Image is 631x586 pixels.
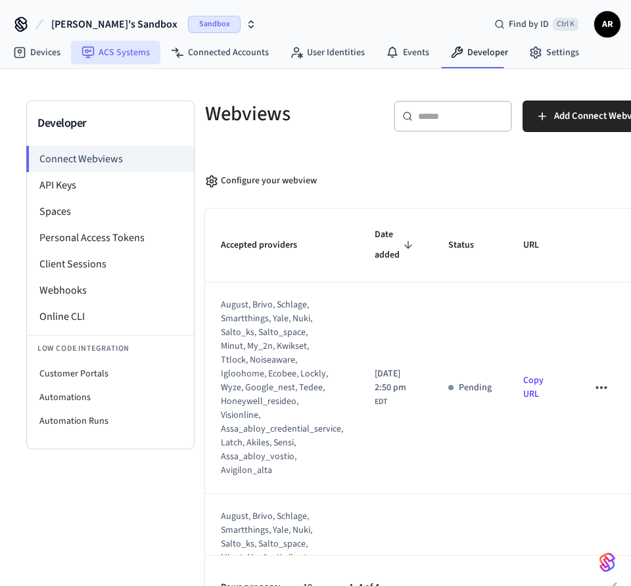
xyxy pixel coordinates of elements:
span: Date added [375,225,417,266]
span: Sandbox [188,16,241,33]
span: Ctrl K [553,18,578,31]
li: Client Sessions [27,251,194,277]
div: Configure your webview [205,174,317,188]
div: Find by IDCtrl K [484,12,589,36]
span: Accepted providers [221,235,314,256]
a: ACS Systems [71,41,160,64]
span: URL [523,235,556,256]
span: [DATE] 2:50 pm [375,367,417,395]
li: Low Code Integration [27,335,194,362]
li: Customer Portals [27,362,194,386]
a: Settings [519,41,590,64]
span: Status [448,235,491,256]
div: august, brivo, schlage, smartthings, yale, nuki, salto_ks, salto_space, minut, my_2n, kwikset, tt... [221,298,331,478]
li: API Keys [27,172,194,198]
a: Connected Accounts [160,41,279,64]
span: EDT [375,396,387,408]
li: Webhooks [27,277,194,304]
span: AR [596,12,619,36]
li: Online CLI [27,304,194,330]
li: Automations [27,386,194,409]
p: Pending [459,381,492,395]
button: AR [594,11,620,37]
h3: Developer [37,114,183,133]
a: Developer [440,41,519,64]
li: Spaces [27,198,194,225]
span: Find by ID [509,18,549,31]
div: America/New_York [375,367,417,408]
li: Personal Access Tokens [27,225,194,251]
span: [PERSON_NAME]'s Sandbox [51,16,177,32]
li: Connect Webviews [26,146,194,172]
li: Automation Runs [27,409,194,433]
a: Events [375,41,440,64]
a: Devices [3,41,71,64]
img: SeamLogoGradient.69752ec5.svg [599,552,615,573]
a: Copy URL [523,374,544,401]
h5: Webviews [205,101,378,127]
a: User Identities [279,41,375,64]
